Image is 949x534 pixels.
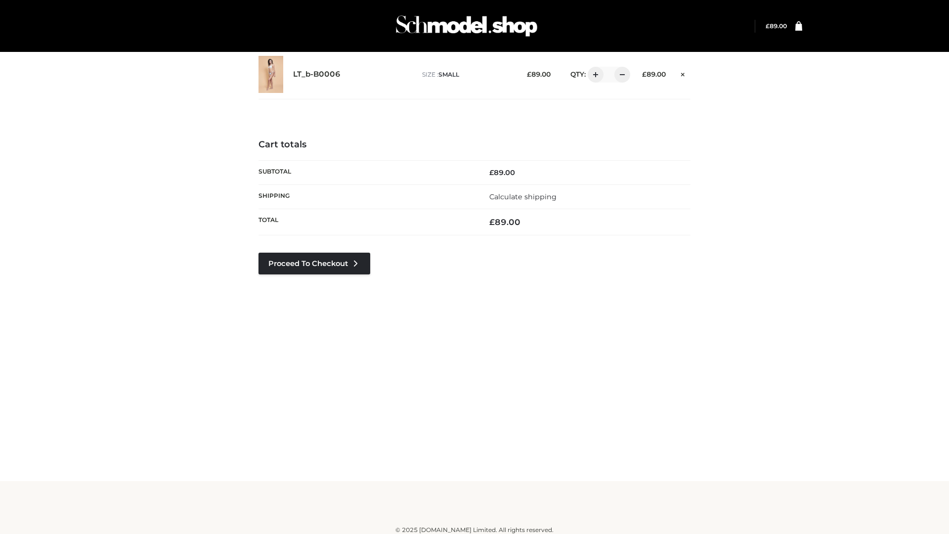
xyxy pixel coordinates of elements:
bdi: 89.00 [489,217,520,227]
span: £ [527,70,531,78]
bdi: 89.00 [642,70,666,78]
th: Shipping [259,184,474,209]
th: Subtotal [259,160,474,184]
h4: Cart totals [259,139,690,150]
a: LT_b-B0006 [293,70,341,79]
a: Proceed to Checkout [259,253,370,274]
span: £ [642,70,647,78]
p: size : [422,70,512,79]
span: £ [489,217,495,227]
th: Total [259,209,474,235]
bdi: 89.00 [527,70,551,78]
a: £89.00 [766,22,787,30]
img: Schmodel Admin 964 [392,6,541,45]
span: £ [489,168,494,177]
span: £ [766,22,770,30]
bdi: 89.00 [766,22,787,30]
a: Remove this item [676,67,690,80]
bdi: 89.00 [489,168,515,177]
a: Calculate shipping [489,192,557,201]
div: QTY: [561,67,627,83]
span: SMALL [438,71,459,78]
